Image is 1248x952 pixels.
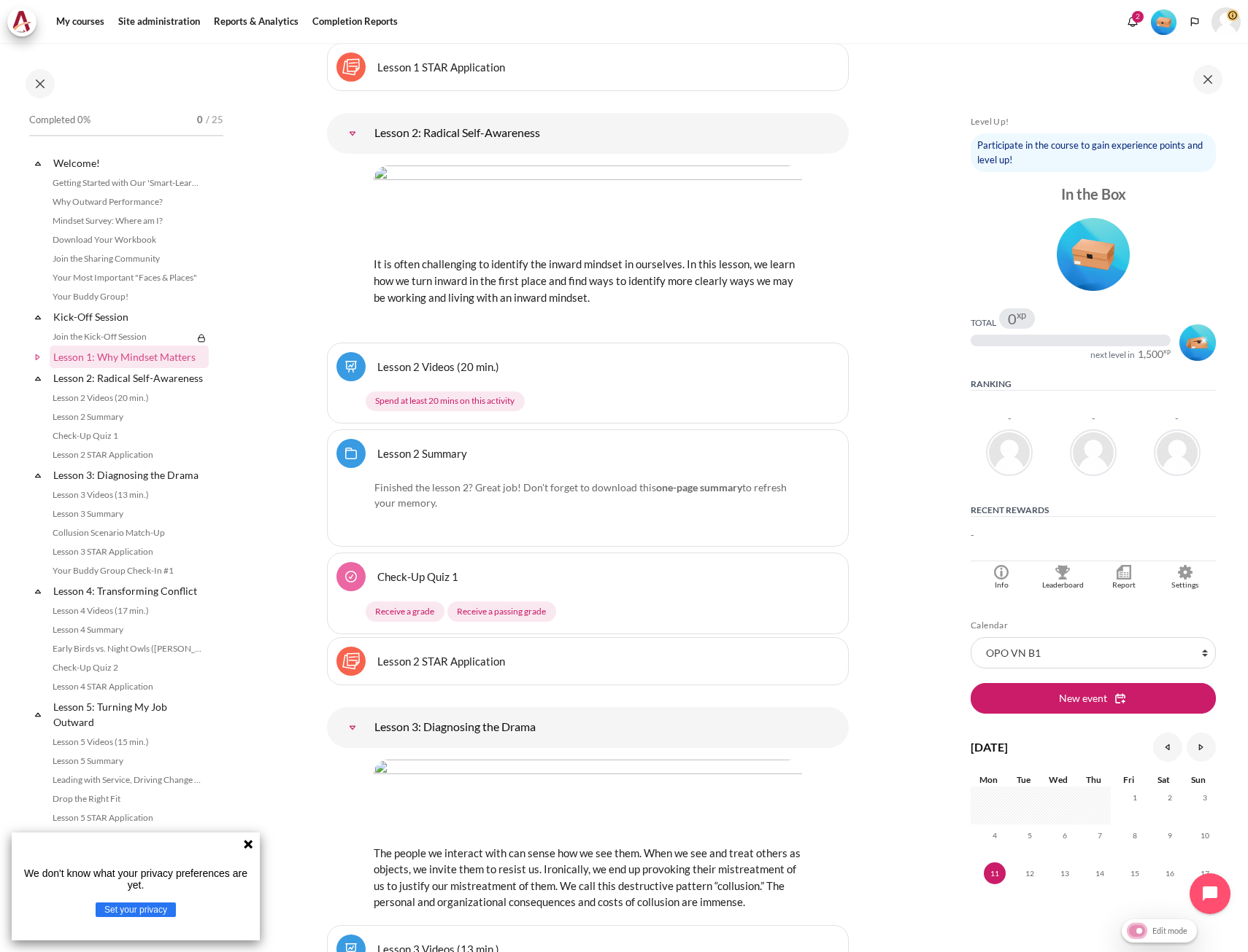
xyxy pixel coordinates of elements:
span: 9 [1159,824,1181,846]
a: Completed 0% 0 / 25 [29,110,223,151]
a: Lesson 2 STAR Application [48,446,207,464]
a: Lesson 5: Turning My Job Outward [51,697,207,732]
span: Fri [1123,774,1134,785]
a: Lesson 2 Videos (20 min.) [377,359,499,373]
p: Finished the lesson 2? Great job! Don't forget to download this to refresh your memory. [374,480,801,510]
a: Lesson 2 Summary [48,408,207,426]
span: 16 [1159,862,1181,884]
div: In the Box [971,184,1216,204]
a: Lesson 1: Why Mindset Matters [51,347,207,367]
a: Why Outward Performance? [48,193,207,211]
a: Site administration [113,7,205,36]
a: Lesson 3 Summary [48,505,207,523]
span: 0 [1008,311,1017,326]
a: Your Most Important "Faces & Places" [48,269,207,286]
a: Check-Up Quiz 1 [48,427,207,445]
span: Completed 0% [29,113,90,128]
a: Join the Kick-Off Session [48,328,193,346]
div: next level in [1090,349,1135,361]
a: Your Buddy Group! [48,288,207,305]
span: 20 [1054,900,1076,922]
span: 5 [1019,824,1041,846]
button: Set your privacy [96,902,176,917]
div: Settings [1158,580,1212,591]
h5: Ranking [971,378,1216,391]
a: Lesson 4 Videos (17 min.) [48,602,207,620]
p: - [971,528,1216,543]
a: Leaderboard [1032,561,1093,591]
span: Collapse [31,156,45,171]
span: 15 [1124,862,1146,884]
span: Sat [1158,774,1170,785]
span: Collapse [31,310,45,324]
a: Lesson 2 STAR Application [377,654,505,668]
a: User menu [1212,7,1241,36]
a: Mindset Survey: Where am I? [48,212,207,230]
a: Early Birds vs. Night Owls ([PERSON_NAME]'s Story) [48,640,207,658]
span: Mon [979,774,998,785]
a: Report [1093,561,1155,591]
span: Collapse [31,707,45,722]
span: 10 [1194,824,1216,846]
a: Level #1 [1145,8,1182,35]
a: Drop the Right Fit [48,790,207,808]
div: Level #2 [1179,322,1216,361]
div: Participate in the course to gain experience points and level up! [971,133,1216,172]
span: Tue [1017,774,1031,785]
span: 0 [197,113,203,128]
a: Lesson 5 Summary [48,752,207,770]
span: 3 [1194,787,1216,808]
a: Kick-Off Session [51,307,207,327]
a: Settings [1155,561,1216,591]
div: Completion requirements for Check-Up Quiz 1 [366,598,816,625]
img: Level #2 [1179,324,1216,361]
a: Completion Reports [307,7,403,36]
span: Thu [1086,774,1101,785]
span: 6 [1054,824,1076,846]
a: Lesson 2: Radical Self-Awareness [51,368,207,388]
div: Report [1097,580,1151,591]
a: Lesson 2 Summary [377,446,467,460]
span: xp [1017,312,1026,318]
button: Languages [1184,11,1206,33]
span: 14 [1089,862,1111,884]
td: Today [971,862,1006,900]
a: Lesson 1 STAR Application [377,60,505,74]
h5: Level Up! [971,116,1216,128]
span: Receive a grade [375,605,434,618]
a: Getting Started with Our 'Smart-Learning' Platform [48,174,207,192]
span: 2 [1159,787,1181,808]
span: Collapse [31,584,45,598]
h4: [DATE] [971,738,1008,756]
span: Spend at least 20 mins on this activity [375,394,515,407]
div: - [1008,414,1012,424]
div: - [1092,414,1095,424]
div: The people we interact with can sense how we see them. When we see and treat others as objects, w... [374,760,802,910]
a: Info [971,561,1032,591]
span: 13 [1054,862,1076,884]
span: 17 [1194,862,1216,884]
a: Lesson 3 Videos (13 min.) [48,486,207,504]
div: Completion requirements for Lesson 2 Videos (20 min.) [366,389,816,415]
div: 0 [1008,311,1026,326]
a: Lesson 3 STAR Application [48,543,207,561]
div: Leaderboard [1036,580,1090,591]
strong: one-page summary [656,481,742,493]
div: Level #1 [971,213,1216,291]
a: Join the Sharing Community [48,250,207,268]
a: Join Learning Lab #1 [51,828,193,848]
a: Check-Up Quiz 1 [377,569,458,583]
div: Level #1 [1151,8,1176,35]
a: Lesson 3: Diagnosing the Drama [51,465,207,485]
div: 2 [1132,11,1144,23]
img: Architeck [12,11,32,33]
span: 12 [1019,862,1041,884]
a: Lesson 3: Diagnosing the Drama [338,713,367,742]
span: 18 [984,900,1006,922]
span: Collapse [31,468,45,483]
img: Level #1 [1151,9,1176,35]
a: Lesson 2: Radical Self-Awareness [338,119,367,148]
a: Lesson 4 Summary [48,621,207,639]
span: Expand [31,350,45,364]
div: - [1175,414,1179,424]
